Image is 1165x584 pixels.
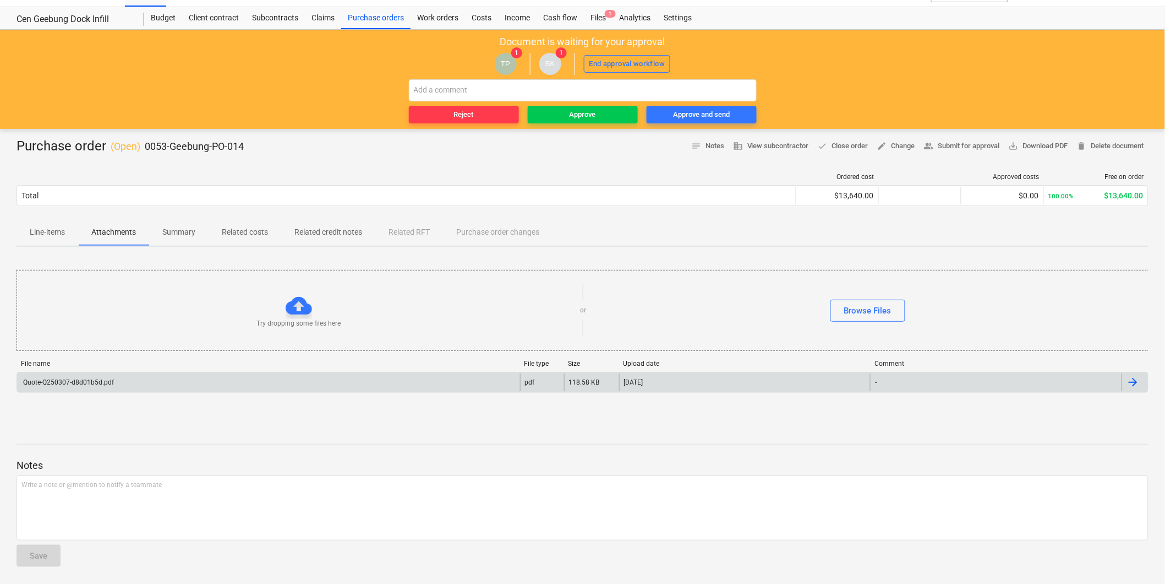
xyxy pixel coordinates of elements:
[1048,191,1144,200] div: $13,640.00
[818,141,828,151] span: done
[501,60,510,68] span: TP
[111,140,140,153] p: ( Open )
[341,7,411,29] a: Purchase orders
[966,173,1040,181] div: Approved costs
[830,300,905,322] button: Browse Files
[877,141,887,151] span: edit
[454,109,474,121] div: Reject
[1110,531,1165,584] iframe: Chat Widget
[537,7,584,29] a: Cash flow
[875,360,1118,367] div: Comment
[568,360,615,367] div: Size
[623,360,866,367] div: Upload date
[605,10,616,18] span: 1
[222,226,268,238] p: Related costs
[873,138,920,155] button: Change
[589,58,665,71] div: End approval workflow
[528,106,638,123] button: Approve
[729,138,813,155] button: View subcontractor
[465,7,498,29] a: Costs
[920,138,1004,155] button: Submit for approval
[877,140,915,153] span: Change
[525,378,535,386] div: pdf
[294,226,362,238] p: Related credit notes
[1048,173,1144,181] div: Free on order
[570,109,596,121] div: Approve
[875,378,877,386] div: -
[673,109,730,121] div: Approve and send
[1009,141,1019,151] span: save_alt
[1009,140,1068,153] span: Download PDF
[584,7,612,29] a: Files1
[691,141,701,151] span: notes
[17,14,131,25] div: Cen Geebung Dock Infill
[818,140,868,153] span: Close order
[305,7,341,29] a: Claims
[495,53,517,75] div: Tejas Pawar
[569,378,600,386] div: 118.58 KB
[580,306,586,315] p: or
[17,270,1150,351] div: Try dropping some files hereorBrowse Files
[733,140,809,153] span: View subcontractor
[687,138,729,155] button: Notes
[813,138,873,155] button: Close order
[647,106,757,123] button: Approve and send
[924,140,1000,153] span: Submit for approval
[624,378,643,386] div: [DATE]
[556,47,567,58] span: 1
[1077,141,1087,151] span: delete
[17,459,1148,472] p: Notes
[21,191,39,200] div: Total
[409,79,757,101] input: Add a comment
[657,7,698,29] a: Settings
[545,60,555,68] span: SK
[1048,192,1074,200] small: 100.00%
[30,226,65,238] p: Line-items
[924,141,934,151] span: people_alt
[801,191,874,200] div: $13,640.00
[145,140,244,153] p: 0053-Geebung-PO-014
[182,7,245,29] a: Client contract
[524,360,560,367] div: File type
[162,226,195,238] p: Summary
[511,47,522,58] span: 1
[691,140,724,153] span: Notes
[409,106,519,123] button: Reject
[584,55,671,73] button: End approval workflow
[539,53,561,75] div: Sean Keane
[966,191,1039,200] div: $0.00
[21,378,114,386] div: Quote-Q250307-d8d01b5d.pdf
[584,7,612,29] div: Files
[1073,138,1148,155] button: Delete document
[1077,140,1144,153] span: Delete document
[498,7,537,29] a: Income
[411,7,465,29] a: Work orders
[256,319,341,328] p: Try dropping some files here
[733,141,743,151] span: business
[612,7,657,29] a: Analytics
[21,360,516,367] div: File name
[245,7,305,29] a: Subcontracts
[144,7,182,29] a: Budget
[91,226,136,238] p: Attachments
[844,304,891,318] div: Browse Files
[17,138,244,155] div: Purchase order
[1004,138,1073,155] button: Download PDF
[801,173,874,181] div: Ordered cost
[500,35,665,48] p: Document is waiting for your approval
